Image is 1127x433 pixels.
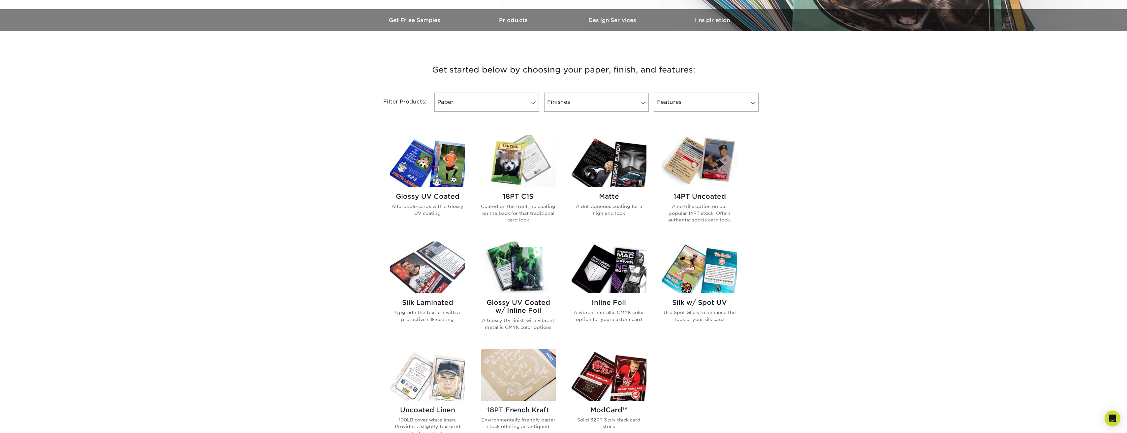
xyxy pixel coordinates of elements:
[481,299,556,314] h2: Glossy UV Coated w/ Inline Foil
[572,135,646,187] img: Matte Trading Cards
[564,9,663,31] a: Design Services
[572,203,646,216] p: A dull aqueous coating for a high end look
[434,93,539,112] a: Paper
[539,349,556,369] img: New Product
[481,135,556,234] a: 18PT C1S Trading Cards 18PT C1S Coated on the front, no coating on the back for that traditional ...
[390,349,465,401] img: Uncoated Linen Trading Cards
[390,309,465,323] p: Upgrade the texture with a protective silk coating
[572,349,646,401] img: ModCard™ Trading Cards
[481,242,556,341] a: Glossy UV Coated w/ Inline Foil Trading Cards Glossy UV Coated w/ Inline Foil A Glossy UV finish ...
[663,9,762,31] a: Inspiration
[662,135,737,187] img: 14PT Uncoated Trading Cards
[572,417,646,430] p: Solid 32PT 3 ply thick card stock
[390,135,465,234] a: Glossy UV Coated Trading Cards Glossy UV Coated Affordable cards with a Glossy UV coating
[481,203,556,223] p: Coated on the front, no coating on the back for that traditional card look
[481,242,556,293] img: Glossy UV Coated w/ Inline Foil Trading Cards
[390,203,465,216] p: Affordable cards with a Glossy UV coating
[572,242,646,293] img: Inline Foil Trading Cards
[572,242,646,341] a: Inline Foil Trading Cards Inline Foil A vibrant metallic CMYK color option for your custom card
[390,242,465,293] img: Silk Laminated Trading Cards
[662,203,737,223] p: A no frills option on our popular 14PT stock. Offers authentic sports card look.
[390,135,465,187] img: Glossy UV Coated Trading Cards
[662,135,737,234] a: 14PT Uncoated Trading Cards 14PT Uncoated A no frills option on our popular 14PT stock. Offers au...
[481,317,556,331] p: A Glossy UV finish with vibrant metallic CMYK color options
[662,192,737,200] h2: 14PT Uncoated
[371,55,757,85] h3: Get started below by choosing your paper, finish, and features:
[390,192,465,200] h2: Glossy UV Coated
[390,299,465,306] h2: Silk Laminated
[662,242,737,293] img: Silk w/ Spot UV Trading Cards
[572,135,646,234] a: Matte Trading Cards Matte A dull aqueous coating for a high end look
[654,93,759,112] a: Features
[662,309,737,323] p: Use Spot Gloss to enhance the look of your silk card
[662,242,737,341] a: Silk w/ Spot UV Trading Cards Silk w/ Spot UV Use Spot Gloss to enhance the look of your silk card
[564,17,663,23] h3: Design Services
[572,192,646,200] h2: Matte
[572,406,646,414] h2: ModCard™
[481,135,556,187] img: 18PT C1S Trading Cards
[366,93,432,112] div: Filter Products:
[572,309,646,323] p: A vibrant metallic CMYK color option for your custom card
[465,17,564,23] h3: Products
[544,93,649,112] a: Finishes
[465,9,564,31] a: Products
[1105,411,1120,426] div: Open Intercom Messenger
[481,406,556,414] h2: 18PT French Kraft
[366,17,465,23] h3: Get Free Samples
[662,299,737,306] h2: Silk w/ Spot UV
[481,192,556,200] h2: 18PT C1S
[2,413,56,431] iframe: Google Customer Reviews
[572,299,646,306] h2: Inline Foil
[390,242,465,341] a: Silk Laminated Trading Cards Silk Laminated Upgrade the texture with a protective silk coating
[390,406,465,414] h2: Uncoated Linen
[663,17,762,23] h3: Inspiration
[366,9,465,31] a: Get Free Samples
[481,349,556,401] img: 18PT French Kraft Trading Cards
